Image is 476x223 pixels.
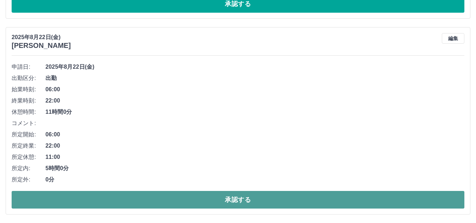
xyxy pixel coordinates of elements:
[45,164,464,173] span: 5時間0分
[12,191,464,209] button: 承認する
[12,142,45,150] span: 所定終業:
[12,63,45,71] span: 申請日:
[45,63,464,71] span: 2025年8月22日(金)
[12,108,45,116] span: 休憩時間:
[45,97,464,105] span: 22:00
[45,130,464,139] span: 06:00
[12,130,45,139] span: 所定開始:
[12,164,45,173] span: 所定内:
[12,85,45,94] span: 始業時刻:
[12,33,71,42] p: 2025年8月22日(金)
[12,175,45,184] span: 所定外:
[12,42,71,50] h3: [PERSON_NAME]
[12,97,45,105] span: 終業時刻:
[12,119,45,128] span: コメント:
[442,33,464,44] button: 編集
[45,175,464,184] span: 0分
[45,74,464,82] span: 出勤
[45,153,464,161] span: 11:00
[45,142,464,150] span: 22:00
[45,85,464,94] span: 06:00
[12,74,45,82] span: 出勤区分:
[45,108,464,116] span: 11時間0分
[12,153,45,161] span: 所定休憩:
